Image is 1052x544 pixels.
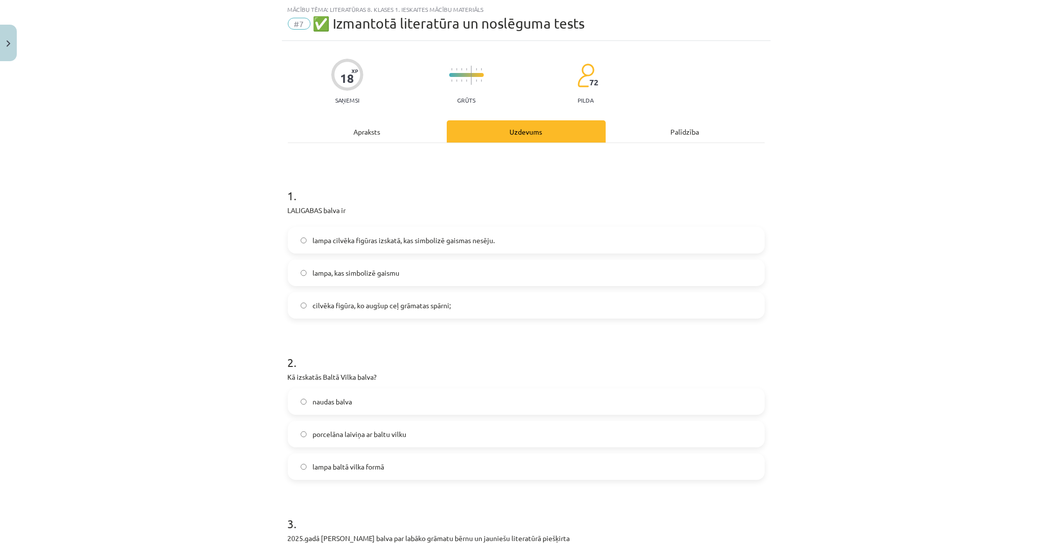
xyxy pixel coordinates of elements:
img: icon-short-line-57e1e144782c952c97e751825c79c345078a6d821885a25fce030b3d8c18986b.svg [476,68,477,71]
input: naudas balva [301,399,307,405]
img: icon-close-lesson-0947bae3869378f0d4975bcd49f059093ad1ed9edebbc8119c70593378902aed.svg [6,40,10,47]
div: Palīdzība [606,120,765,143]
img: icon-short-line-57e1e144782c952c97e751825c79c345078a6d821885a25fce030b3d8c18986b.svg [481,79,482,82]
span: XP [351,68,358,73]
h1: 1 . [288,172,765,202]
h1: 2 . [288,338,765,369]
img: icon-short-line-57e1e144782c952c97e751825c79c345078a6d821885a25fce030b3d8c18986b.svg [451,79,452,82]
img: icon-short-line-57e1e144782c952c97e751825c79c345078a6d821885a25fce030b3d8c18986b.svg [456,68,457,71]
input: porcelāna laiviņa ar baltu vilku [301,431,307,437]
input: cilvēka figūra, ko augšup ceļ grāmatas spārni; [301,302,307,309]
img: icon-short-line-57e1e144782c952c97e751825c79c345078a6d821885a25fce030b3d8c18986b.svg [456,79,457,82]
img: students-c634bb4e5e11cddfef0936a35e636f08e4e9abd3cc4e673bd6f9a4125e45ecb1.svg [577,63,594,88]
div: Apraksts [288,120,447,143]
img: icon-short-line-57e1e144782c952c97e751825c79c345078a6d821885a25fce030b3d8c18986b.svg [466,68,467,71]
span: lampa, kas simbolizē gaismu [312,268,399,278]
span: lampa cilvēka figūras izskatā, kas simbolizē gaismas nesēju. [312,235,495,246]
span: cilvēka figūra, ko augšup ceļ grāmatas spārni; [312,300,451,311]
img: icon-short-line-57e1e144782c952c97e751825c79c345078a6d821885a25fce030b3d8c18986b.svg [451,68,452,71]
h1: 3 . [288,500,765,530]
span: lampa baltā vilka formā [312,462,384,472]
span: naudas balva [312,397,352,407]
img: icon-long-line-d9ea69661e0d244f92f715978eff75569469978d946b2353a9bb055b3ed8787d.svg [471,66,472,85]
span: #7 [288,18,311,30]
p: LALIGABAS balva ir [288,205,765,216]
input: lampa cilvēka figūras izskatā, kas simbolizē gaismas nesēju. [301,237,307,244]
p: Kā izskatās Baltā Vilka balva? [288,372,765,382]
div: Mācību tēma: Literatūras 8. klases 1. ieskaites mācību materiāls [288,6,765,13]
img: icon-short-line-57e1e144782c952c97e751825c79c345078a6d821885a25fce030b3d8c18986b.svg [481,68,482,71]
span: 72 [589,78,598,87]
input: lampa, kas simbolizē gaismu [301,270,307,276]
input: lampa baltā vilka formā [301,464,307,470]
img: icon-short-line-57e1e144782c952c97e751825c79c345078a6d821885a25fce030b3d8c18986b.svg [476,79,477,82]
div: Uzdevums [447,120,606,143]
div: 18 [340,72,354,85]
span: ✅ Izmantotā literatūra un noslēguma tests [313,15,585,32]
img: icon-short-line-57e1e144782c952c97e751825c79c345078a6d821885a25fce030b3d8c18986b.svg [461,68,462,71]
p: Saņemsi [331,97,363,104]
p: pilda [578,97,593,104]
img: icon-short-line-57e1e144782c952c97e751825c79c345078a6d821885a25fce030b3d8c18986b.svg [461,79,462,82]
p: Grūts [457,97,475,104]
img: icon-short-line-57e1e144782c952c97e751825c79c345078a6d821885a25fce030b3d8c18986b.svg [466,79,467,82]
span: porcelāna laiviņa ar baltu vilku [312,429,406,439]
p: 2025.gadā [PERSON_NAME] balva par labāko grāmatu bērnu un jauniešu literatūrā piešķirta [288,533,765,544]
